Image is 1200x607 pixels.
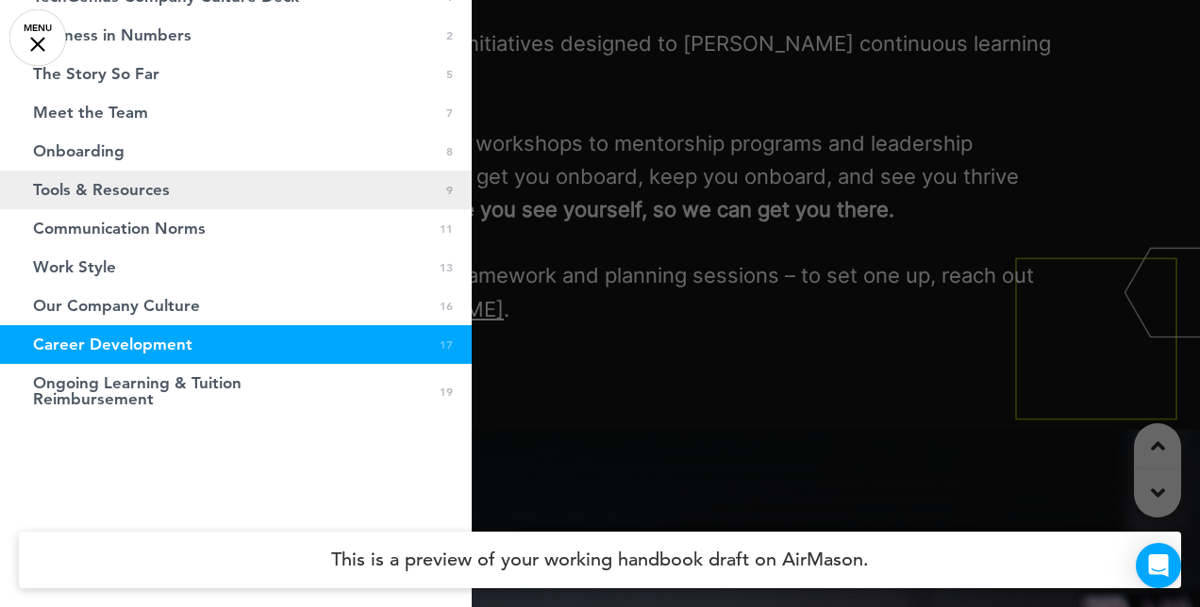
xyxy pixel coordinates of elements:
span: Meet the Team [33,105,148,121]
span: Onboarding [33,143,125,159]
span: 9 [446,182,453,198]
span: Communication Norms [33,221,206,237]
span: 17 [440,336,453,353]
span: 13 [440,259,453,275]
h4: This is a preview of your working handbook draft on AirMason. [19,532,1181,588]
span: 19 [440,384,453,400]
span: 2 [446,27,453,43]
span: Career Development [33,336,192,353]
div: Open Intercom Messenger [1136,543,1181,588]
span: 11 [440,221,453,237]
span: 8 [446,143,453,159]
span: The Story So Far [33,66,159,82]
span: Our Company Culture [33,298,200,314]
span: Business in Numbers [33,27,192,43]
span: Tools & Resources [33,182,170,198]
span: Work Style [33,259,116,275]
a: MENU [9,9,66,66]
span: 7 [446,105,453,121]
span: 16 [440,298,453,314]
span: Ongoing Learning & Tuition Reimbursement [33,375,344,407]
span: 5 [446,66,453,82]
